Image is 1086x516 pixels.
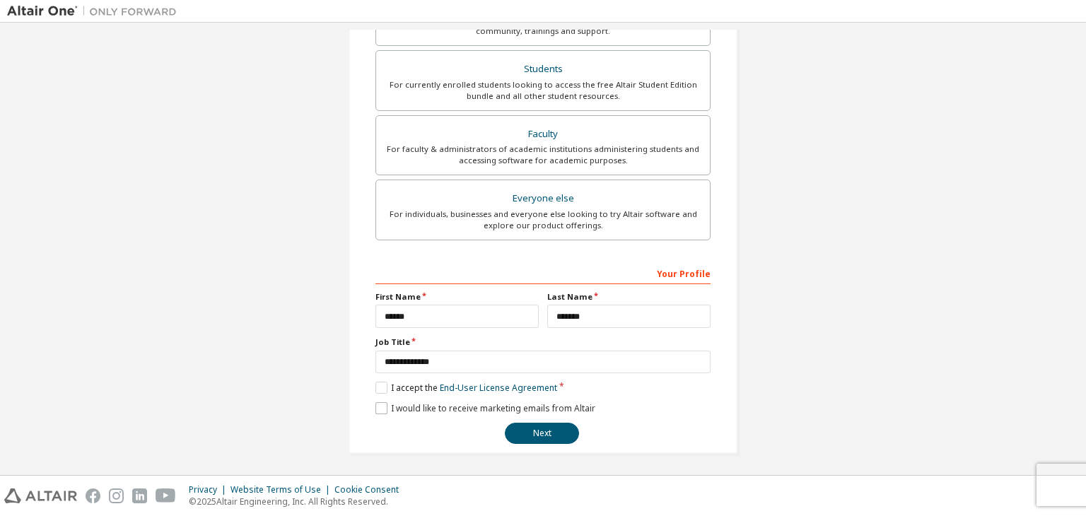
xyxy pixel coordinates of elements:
[385,209,701,231] div: For individuals, businesses and everyone else looking to try Altair software and explore our prod...
[385,79,701,102] div: For currently enrolled students looking to access the free Altair Student Edition bundle and all ...
[334,484,407,496] div: Cookie Consent
[385,143,701,166] div: For faculty & administrators of academic institutions administering students and accessing softwa...
[189,496,407,508] p: © 2025 Altair Engineering, Inc. All Rights Reserved.
[375,291,539,303] label: First Name
[385,189,701,209] div: Everyone else
[86,488,100,503] img: facebook.svg
[385,59,701,79] div: Students
[132,488,147,503] img: linkedin.svg
[375,336,711,348] label: Job Title
[375,262,711,284] div: Your Profile
[375,382,557,394] label: I accept the
[4,488,77,503] img: altair_logo.svg
[156,488,176,503] img: youtube.svg
[547,291,711,303] label: Last Name
[230,484,334,496] div: Website Terms of Use
[440,382,557,394] a: End-User License Agreement
[385,124,701,144] div: Faculty
[7,4,184,18] img: Altair One
[505,423,579,444] button: Next
[375,402,595,414] label: I would like to receive marketing emails from Altair
[109,488,124,503] img: instagram.svg
[189,484,230,496] div: Privacy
